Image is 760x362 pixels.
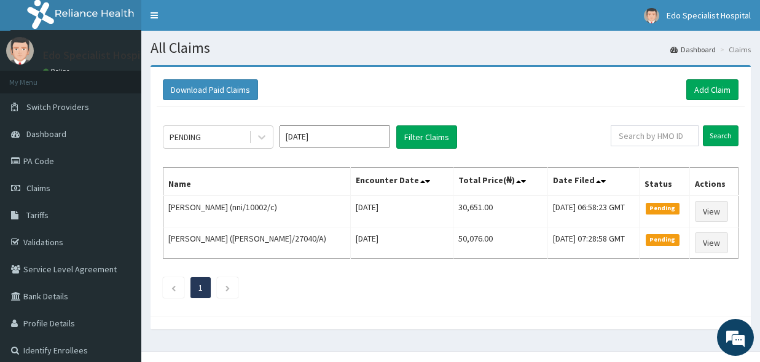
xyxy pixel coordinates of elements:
h1: All Claims [151,40,751,56]
td: [DATE] 06:58:23 GMT [548,195,640,227]
img: User Image [644,8,659,23]
span: Edo Specialist Hospital [667,10,751,21]
a: Next page [225,282,230,293]
a: Online [43,67,72,76]
th: Status [640,168,690,196]
span: Claims [26,183,50,194]
p: Edo Specialist Hospital [43,50,154,61]
input: Select Month and Year [280,125,390,148]
td: [DATE] [350,227,453,259]
input: Search by HMO ID [611,125,699,146]
td: 50,076.00 [453,227,548,259]
a: Add Claim [686,79,738,100]
th: Total Price(₦) [453,168,548,196]
td: [DATE] [350,195,453,227]
a: Dashboard [670,44,716,55]
li: Claims [717,44,751,55]
span: Switch Providers [26,101,89,112]
td: [DATE] 07:28:58 GMT [548,227,640,259]
td: [PERSON_NAME] ([PERSON_NAME]/27040/A) [163,227,351,259]
th: Date Filed [548,168,640,196]
td: 30,651.00 [453,195,548,227]
button: Download Paid Claims [163,79,258,100]
a: View [695,232,728,253]
td: [PERSON_NAME] (nni/10002/c) [163,195,351,227]
span: Dashboard [26,128,66,140]
a: Page 1 is your current page [198,282,203,293]
th: Actions [690,168,738,196]
button: Filter Claims [396,125,457,149]
a: View [695,201,728,222]
th: Name [163,168,351,196]
img: User Image [6,37,34,65]
input: Search [703,125,738,146]
span: Pending [646,203,680,214]
span: Tariffs [26,210,49,221]
span: Pending [646,234,680,245]
a: Previous page [171,282,176,293]
div: PENDING [170,131,201,143]
th: Encounter Date [350,168,453,196]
